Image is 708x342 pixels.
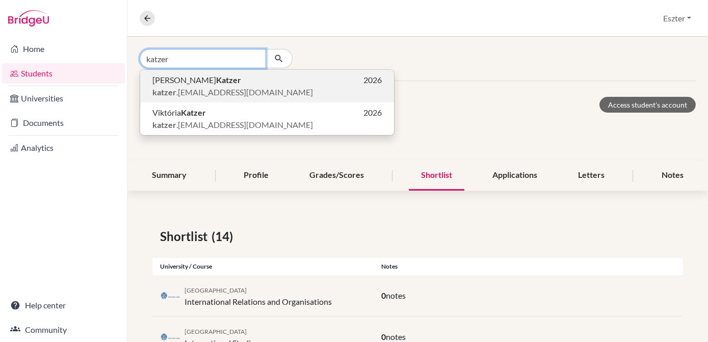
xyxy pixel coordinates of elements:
span: notes [386,291,406,300]
b: Katzer [216,75,241,85]
a: Help center [2,295,125,315]
a: Access student's account [599,97,696,113]
img: nl_lei_oonydk7g.png [160,333,180,341]
div: Profile [231,161,281,191]
div: University / Course [152,262,374,271]
div: Applications [480,161,549,191]
div: Letters [566,161,617,191]
div: Grades/Scores [297,161,376,191]
span: 0 [381,291,386,300]
img: nl_lei_oonydk7g.png [160,292,180,300]
div: Notes [374,262,683,271]
span: 0 [381,332,386,341]
span: .[EMAIL_ADDRESS][DOMAIN_NAME] [152,119,313,131]
span: [GEOGRAPHIC_DATA] [185,328,247,335]
div: International Relations and Organisations [185,283,332,308]
span: notes [386,332,406,341]
input: Find student by name... [140,49,266,68]
span: Shortlist [160,227,212,246]
span: (14) [212,227,237,246]
a: Students [2,63,125,84]
a: Analytics [2,138,125,158]
a: Documents [2,113,125,133]
button: ViktóriaKatzer2026katzer.[EMAIL_ADDRESS][DOMAIN_NAME] [140,102,394,135]
span: [PERSON_NAME] [152,74,241,86]
b: Katzer [181,108,206,117]
b: katzer [152,87,176,97]
span: [GEOGRAPHIC_DATA] [185,286,247,294]
button: Eszter [659,9,696,28]
a: Community [2,320,125,340]
span: 2026 [363,107,382,119]
div: Shortlist [409,161,464,191]
span: 2026 [363,74,382,86]
span: .[EMAIL_ADDRESS][DOMAIN_NAME] [152,86,313,98]
a: Home [2,39,125,59]
img: Bridge-U [8,10,49,27]
button: [PERSON_NAME]Katzer2026katzer.[EMAIL_ADDRESS][DOMAIN_NAME] [140,70,394,102]
div: Summary [140,161,199,191]
b: katzer [152,120,176,129]
span: Viktória [152,107,206,119]
div: Notes [649,161,696,191]
a: Universities [2,88,125,109]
